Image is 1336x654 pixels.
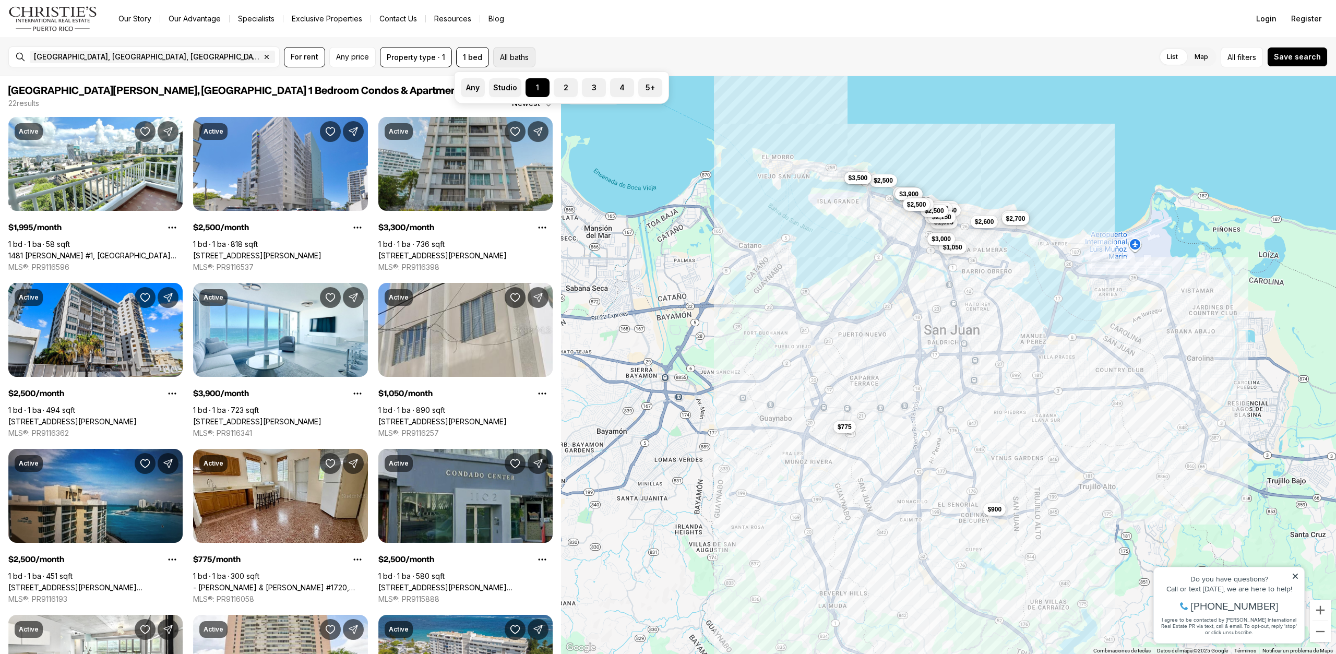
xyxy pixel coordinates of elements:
label: 5+ [638,78,662,97]
label: 1 [526,78,550,97]
a: Exclusive Properties [283,11,371,26]
button: Property options [162,383,183,404]
button: Login [1250,8,1283,29]
span: [GEOGRAPHIC_DATA], [GEOGRAPHIC_DATA], [GEOGRAPHIC_DATA] [34,53,260,61]
label: 3 [582,78,606,97]
button: Reducir [1310,621,1331,642]
span: $1,050 [943,243,962,252]
button: $1,995 [930,216,958,229]
button: $2,100 [894,187,922,200]
button: $2,000 [925,211,952,223]
button: Save Property: 14 CALLE MARSEILLES [320,121,341,142]
button: $3,500 [844,172,872,184]
p: Active [19,293,39,302]
label: Map [1186,47,1216,66]
span: Login [1256,15,1277,23]
a: 1035 Ashford MIRADOR DEL CONDADO #204, SAN JUAN PR, 00907 [193,417,321,426]
a: 1360 ASHFORD AVE #702, SAN JUAN PR, 00907 [378,251,507,260]
span: $2,700 [1006,215,1025,223]
button: Share Property [158,619,178,640]
span: $3,900 [899,190,918,198]
button: Share Property [158,121,178,142]
button: 1 bed [456,47,489,67]
button: Save search [1267,47,1328,67]
button: Save Property: 1035 Ashford MIRADOR DEL CONDADO #204 [320,287,341,308]
a: Our Story [110,11,160,26]
button: Property options [532,383,553,404]
p: Active [19,459,39,468]
button: Save Property: 1102 MAGDALENA AVE #3E [505,453,526,474]
label: List [1159,47,1186,66]
button: $2,500 [906,198,934,210]
span: [GEOGRAPHIC_DATA][PERSON_NAME], [GEOGRAPHIC_DATA] 1 Bedroom Condos & Apartments for Rent [8,86,506,96]
a: 890 AVE ASHFORD #10, SAN JUAN PR, 00907 [8,417,137,426]
img: logo [8,6,98,31]
span: $3,000 [932,235,951,243]
span: $2,500 [910,200,929,208]
button: $2,600 [970,216,998,228]
span: $2,500 [924,207,944,215]
button: Share Property [343,287,364,308]
a: Our Advantage [160,11,229,26]
label: Any [461,78,485,97]
span: Datos del mapa ©2025 Google [1157,648,1228,653]
p: Active [204,293,223,302]
a: - JOSE FERRER & FERRER #1720, SAN JUAN PR, 00921 [193,583,367,592]
button: All baths [493,47,535,67]
button: Share Property [343,619,364,640]
button: Property options [532,217,553,238]
span: $900 [987,505,1001,514]
button: Share Property [528,121,548,142]
button: Property options [162,217,183,238]
p: Active [204,625,223,634]
button: Allfilters [1221,47,1263,67]
button: For rent [284,47,325,67]
a: 423 SAN JORGE #APT 3A, SANTURCE PR, 00909 [378,417,507,426]
a: Blog [480,11,512,26]
button: Save Property: 1360 ASHFORD AVE #702 [505,121,526,142]
button: Save Property: 2305 LAUREL #506 [505,619,526,640]
a: Resources [426,11,480,26]
label: Studio [489,78,521,97]
span: filters [1237,52,1256,63]
button: Share Property [158,287,178,308]
span: $2,500 [874,176,893,185]
button: Register [1285,8,1328,29]
button: $2,500 [869,174,897,187]
span: I agree to be contacted by [PERSON_NAME] International Real Estate PR via text, call & email. To ... [13,64,149,84]
p: Active [389,127,409,136]
button: Property options [347,217,368,238]
span: $2,150 [932,213,951,221]
p: Active [204,459,223,468]
a: Términos (se abre en una nueva pestaña) [1234,648,1256,653]
button: Share Property [158,453,178,474]
p: 22 results [8,99,39,108]
a: Notificar un problema de Maps [1262,648,1333,653]
button: $3,300 [925,203,952,215]
button: $3,900 [895,188,923,200]
span: $1,995 [934,218,953,227]
button: Property options [347,549,368,570]
button: Contact Us [371,11,425,26]
label: 4 [610,78,634,97]
button: $775 [833,421,856,433]
button: Ampliar [1310,600,1331,621]
span: [PHONE_NUMBER] [43,49,130,60]
button: Share Property [343,453,364,474]
button: Share Property [528,287,548,308]
p: Active [204,127,223,136]
button: Save Property: - JOSE FERRER & FERRER #1720 [320,453,341,474]
button: Save Property: 1 San Gerónimo CONDADO LAGOON VILLAS #414 [135,453,156,474]
span: $3,300 [929,205,948,213]
div: Call or text [DATE], we are here to help! [11,33,151,41]
p: Active [19,625,39,634]
button: Property options [532,549,553,570]
span: $2,500 [906,200,926,209]
div: Do you have questions? [11,23,151,31]
button: Share Property [343,121,364,142]
span: Any price [336,53,369,61]
p: Active [389,459,409,468]
button: $2,400 [1001,211,1029,223]
p: Active [389,293,409,302]
a: 1 San Gerónimo CONDADO LAGOON VILLAS #414, SAN JUAN PR, 00907 [8,583,183,592]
